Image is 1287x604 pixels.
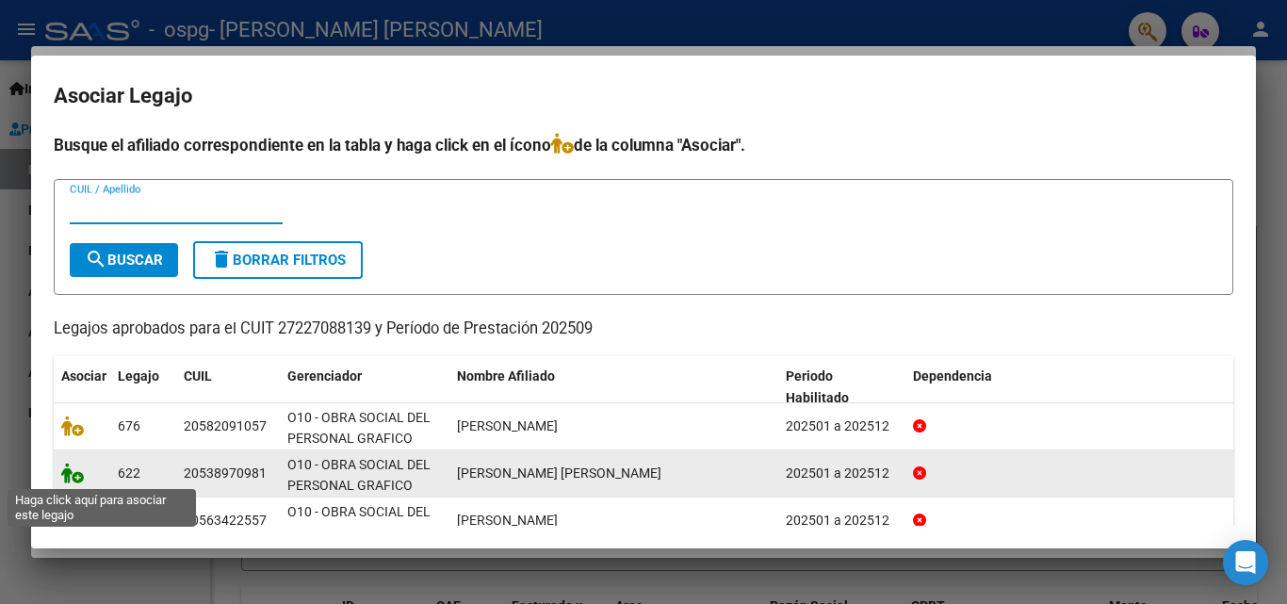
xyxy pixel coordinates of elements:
[54,133,1233,157] h4: Busque el afiliado correspondiente en la tabla y haga click en el ícono de la columna "Asociar".
[118,513,140,528] span: 621
[118,368,159,384] span: Legajo
[287,368,362,384] span: Gerenciador
[184,368,212,384] span: CUIL
[61,368,106,384] span: Asociar
[1223,540,1268,585] div: Open Intercom Messenger
[457,368,555,384] span: Nombre Afiliado
[287,457,431,494] span: O10 - OBRA SOCIAL DEL PERSONAL GRAFICO
[786,510,898,531] div: 202501 a 202512
[118,418,140,433] span: 676
[184,416,267,437] div: 20582091057
[110,356,176,418] datatable-header-cell: Legajo
[913,368,992,384] span: Dependencia
[280,356,449,418] datatable-header-cell: Gerenciador
[457,418,558,433] span: FIGUEROA JEREMIAS THOMAS
[70,243,178,277] button: Buscar
[905,356,1234,418] datatable-header-cell: Dependencia
[786,368,849,405] span: Periodo Habilitado
[786,416,898,437] div: 202501 a 202512
[54,356,110,418] datatable-header-cell: Asociar
[193,241,363,279] button: Borrar Filtros
[287,410,431,447] span: O10 - OBRA SOCIAL DEL PERSONAL GRAFICO
[176,356,280,418] datatable-header-cell: CUIL
[449,356,778,418] datatable-header-cell: Nombre Afiliado
[184,510,267,531] div: 20563422557
[210,248,233,270] mat-icon: delete
[54,318,1233,341] p: Legajos aprobados para el CUIT 27227088139 y Período de Prestación 202509
[457,465,661,481] span: VELARDEZ FIDEL ADRIAN
[778,356,905,418] datatable-header-cell: Periodo Habilitado
[210,252,346,269] span: Borrar Filtros
[287,504,431,541] span: O10 - OBRA SOCIAL DEL PERSONAL GRAFICO
[85,252,163,269] span: Buscar
[118,465,140,481] span: 622
[457,513,558,528] span: VELARDEZ CIRO AGUSTIN
[85,248,107,270] mat-icon: search
[54,78,1233,114] h2: Asociar Legajo
[786,463,898,484] div: 202501 a 202512
[184,463,267,484] div: 20538970981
